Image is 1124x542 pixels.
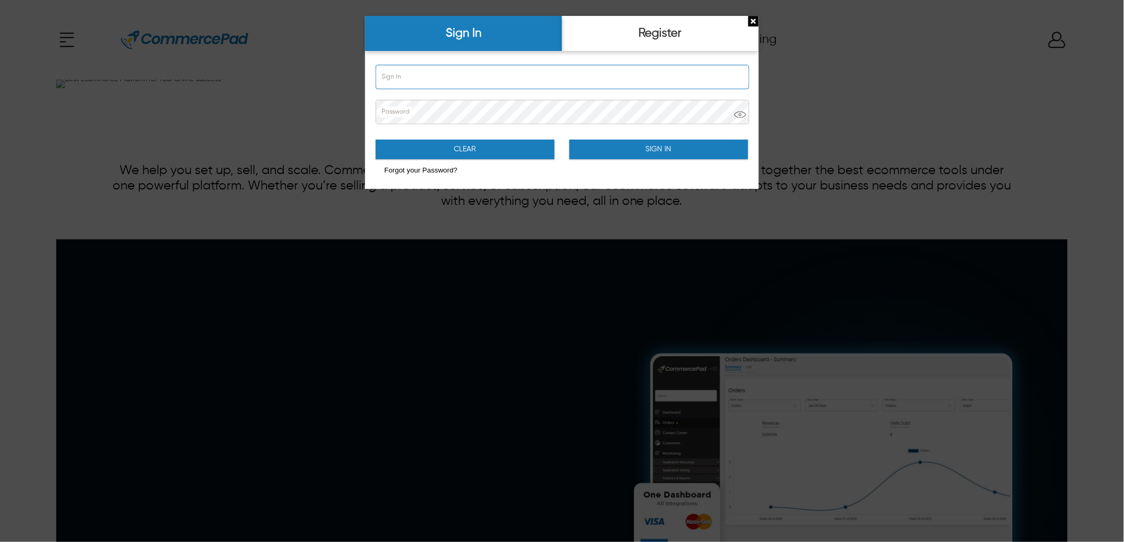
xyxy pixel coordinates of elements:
button: Forgot your Password? [376,162,466,178]
div: Register [562,16,759,51]
div: Close Sign Popup [748,16,759,27]
div: SignUp and Register LayOver Opened [365,16,758,189]
button: Clear [376,140,555,159]
button: Sign In [569,140,748,159]
div: Sign In [365,16,562,51]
